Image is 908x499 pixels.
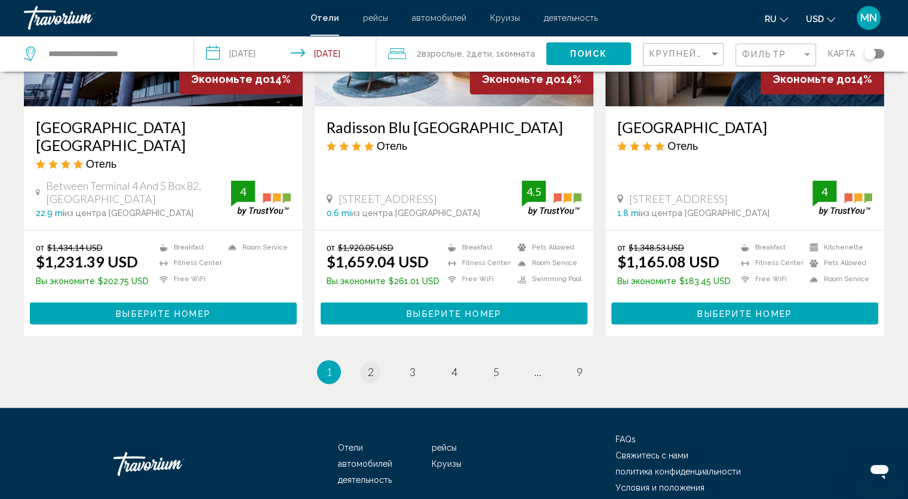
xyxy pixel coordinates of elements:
[327,242,335,252] span: от
[828,45,855,62] span: карта
[116,309,210,318] span: Выберите номер
[735,242,804,252] li: Breakfast
[804,258,872,269] li: Pets Allowed
[36,242,44,252] span: от
[327,276,386,286] span: Вы экономите
[194,36,376,72] button: Check-in date: Aug 24, 2025 Check-out date: Aug 28, 2025
[327,139,581,152] div: 4 star Hotel
[338,242,393,252] del: $1,920.05 USD
[546,42,631,64] button: Поиск
[462,45,492,62] span: , 2
[368,365,374,378] span: 2
[629,242,684,252] del: $1,348.53 USD
[615,483,704,492] a: Условия и положения
[860,11,877,24] ya-tr-span: MN
[615,467,741,476] a: политика конфиденциальности
[376,36,546,72] button: Travelers: 2 adults, 2 children
[417,45,462,62] span: 2
[855,48,884,59] button: Toggle map
[804,242,872,252] li: Kitchenette
[310,13,339,23] ya-tr-span: Отели
[629,192,728,205] span: [STREET_ADDRESS]
[493,365,499,378] span: 5
[482,73,561,85] span: Экономьте до
[812,184,836,199] div: 4
[24,6,298,30] a: Travorium
[812,180,872,215] img: trustyou-badge.svg
[153,242,222,252] li: Breakfast
[617,276,731,286] p: $183.45 USD
[442,258,512,269] li: Fitness Center
[351,208,480,218] span: из центра [GEOGRAPHIC_DATA]
[432,459,461,469] a: Круизы
[327,208,351,218] span: 0.6 mi
[321,305,587,318] a: Выберите номер
[421,49,462,58] span: Взрослые
[36,118,291,154] a: [GEOGRAPHIC_DATA] [GEOGRAPHIC_DATA]
[326,365,332,378] span: 1
[231,180,291,215] img: trustyou-badge.svg
[742,50,786,59] span: Фильтр
[64,208,193,218] span: из центра [GEOGRAPHIC_DATA]
[860,451,898,489] iframe: Кнопка запуска окна обмена сообщениями
[534,365,541,378] span: ...
[451,365,457,378] span: 4
[735,258,804,269] li: Fitness Center
[24,360,884,384] ul: Pagination
[765,10,788,27] button: Change language
[327,118,581,136] a: Radisson Blu [GEOGRAPHIC_DATA]
[407,309,501,318] span: Выберите номер
[617,208,641,218] span: 1.8 mi
[617,139,872,152] div: 4 star Hotel
[338,192,437,205] span: [STREET_ADDRESS]
[191,73,270,85] span: Экономьте до
[490,13,520,23] a: Круизы
[470,64,593,94] div: 14%
[512,274,581,284] li: Swimming Pool
[853,5,884,30] button: User Menu
[338,475,392,485] a: деятельность
[650,50,720,60] mat-select: Sort by
[772,73,851,85] span: Экономьте до
[512,242,581,252] li: Pets Allowed
[338,443,363,452] a: Отели
[617,276,676,286] span: Вы экономите
[650,49,792,58] span: Крупнейшие сбережения
[570,50,608,59] span: Поиск
[46,179,231,205] span: Between Terminal 4 And 5 Box 82, [GEOGRAPHIC_DATA]
[615,435,636,444] a: FAQs
[577,365,583,378] span: 9
[412,13,466,23] ya-tr-span: автомобилей
[615,451,688,460] a: Свяжитесь с нами
[611,302,878,324] button: Выберите номер
[153,258,222,269] li: Fitness Center
[179,64,303,94] div: 14%
[432,443,457,452] ya-tr-span: рейсы
[667,139,698,152] span: Отель
[522,184,546,199] div: 4.5
[36,276,95,286] span: Вы экономите
[500,49,535,58] span: Комната
[617,118,872,136] a: [GEOGRAPHIC_DATA]
[804,274,872,284] li: Room Service
[617,242,626,252] span: от
[47,242,103,252] del: $1,434.14 USD
[735,274,804,284] li: Free WiFi
[806,10,835,27] button: Change currency
[617,252,719,270] ins: $1,165.08 USD
[36,208,64,218] span: 22.9 mi
[765,14,777,24] ya-tr-span: ru
[113,446,233,482] a: Travorium
[735,43,816,67] button: Filter
[761,64,884,94] div: 14%
[492,45,535,62] span: , 1
[697,309,792,318] span: Выберите номер
[338,459,392,469] ya-tr-span: автомобилей
[522,180,581,215] img: trustyou-badge.svg
[36,252,138,270] ins: $1,231.39 USD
